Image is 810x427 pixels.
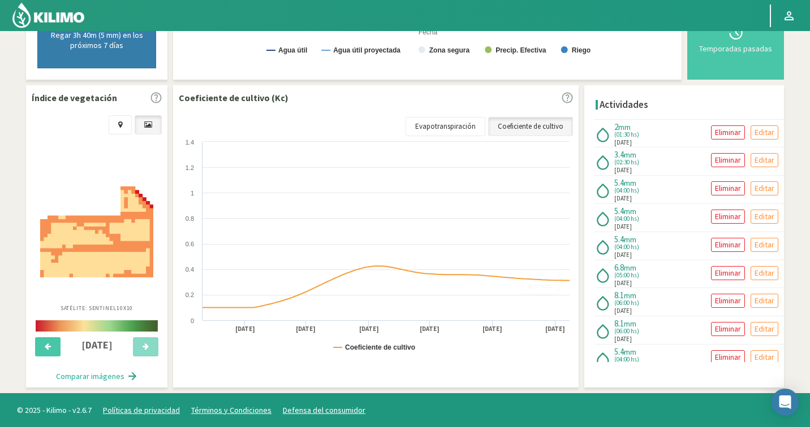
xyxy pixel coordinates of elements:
[624,263,636,273] span: mm
[614,206,624,216] span: 5.4
[191,317,194,324] text: 0
[179,91,288,104] p: Coeficiente de cultivo (Kc)
[32,91,117,104] p: Índice de vegetación
[711,210,745,224] button: Eliminar
[751,266,778,280] button: Editar
[772,389,799,416] div: Open Intercom Messenger
[751,181,778,195] button: Editar
[624,347,636,357] span: mm
[614,138,632,147] span: [DATE]
[624,290,636,300] span: mm
[420,325,440,333] text: [DATE]
[614,159,639,165] span: (02:30 hs)
[751,125,778,140] button: Editar
[496,46,546,54] text: Precip. Efectiva
[715,210,741,223] p: Eliminar
[696,45,775,53] div: Temporadas pasadas
[614,334,632,344] span: [DATE]
[117,304,133,312] span: 10X10
[755,323,774,335] p: Editar
[186,215,194,222] text: 0.8
[600,99,648,110] h4: Actividades
[545,325,565,333] text: [DATE]
[40,186,153,277] img: 05b89340-951a-45db-b44a-46c046e479f9_-_sentinel_-_2025-09-06.png
[186,241,194,247] text: 0.6
[751,322,778,336] button: Editar
[186,139,194,146] text: 1.4
[755,238,774,251] p: Editar
[11,404,97,416] span: © 2025 - Kilimo - v2.6.7
[614,300,639,306] span: (06:00 hs)
[751,238,778,252] button: Editar
[278,46,307,54] text: Agua útil
[755,182,774,195] p: Editar
[715,323,741,335] p: Eliminar
[711,153,745,167] button: Eliminar
[711,322,745,336] button: Eliminar
[755,154,774,167] p: Editar
[624,234,636,245] span: mm
[614,272,639,278] span: (05:00 hs)
[693,3,778,74] button: Temporadas pasadas
[755,267,774,280] p: Editar
[488,117,573,136] a: Coeficiente de cultivo
[614,177,624,188] span: 5.4
[283,405,365,415] a: Defensa del consumidor
[296,325,316,333] text: [DATE]
[614,149,624,160] span: 3.4
[614,318,624,329] span: 8.1
[36,320,158,332] img: scale
[103,405,180,415] a: Políticas de privacidad
[614,346,624,357] span: 5.4
[186,164,194,171] text: 1.2
[715,154,741,167] p: Eliminar
[711,294,745,308] button: Eliminar
[614,132,639,138] span: (01:30 hs)
[429,46,470,54] text: Zona segura
[614,194,632,203] span: [DATE]
[614,306,632,316] span: [DATE]
[751,350,778,364] button: Editar
[359,325,379,333] text: [DATE]
[624,206,636,216] span: mm
[186,266,194,273] text: 0.4
[711,181,745,195] button: Eliminar
[614,188,639,194] span: (04:00 hs)
[614,244,639,250] span: (04:00 hs)
[715,294,741,307] p: Eliminar
[49,30,144,50] p: Regar 3h 40m (5 mm) en los próximos 7 días
[755,210,774,223] p: Editar
[715,182,741,195] p: Eliminar
[191,405,272,415] a: Términos y Condiciones
[614,262,624,273] span: 6.8
[572,46,591,54] text: Riego
[614,328,639,334] span: (06:00 hs)
[614,216,639,222] span: (04:00 hs)
[711,266,745,280] button: Eliminar
[711,238,745,252] button: Eliminar
[751,294,778,308] button: Editar
[751,153,778,167] button: Editar
[614,165,632,175] span: [DATE]
[614,278,632,288] span: [DATE]
[333,46,400,54] text: Agua útil proyectada
[715,267,741,280] p: Eliminar
[711,125,745,140] button: Eliminar
[345,343,415,351] text: Coeficiente de cultivo
[614,290,624,300] span: 8.1
[751,210,778,224] button: Editar
[11,2,85,29] img: Kilimo
[419,28,438,36] text: Fecha
[755,126,774,139] p: Editar
[61,304,133,312] p: Satélite: Sentinel
[406,117,485,136] a: Evapotranspiración
[715,351,741,364] p: Eliminar
[614,222,632,232] span: [DATE]
[235,325,255,333] text: [DATE]
[191,190,194,197] text: 1
[614,356,639,363] span: (04:00 hs)
[755,351,774,364] p: Editar
[45,365,149,387] button: Comparar imágenes
[755,294,774,307] p: Editar
[715,126,741,139] p: Eliminar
